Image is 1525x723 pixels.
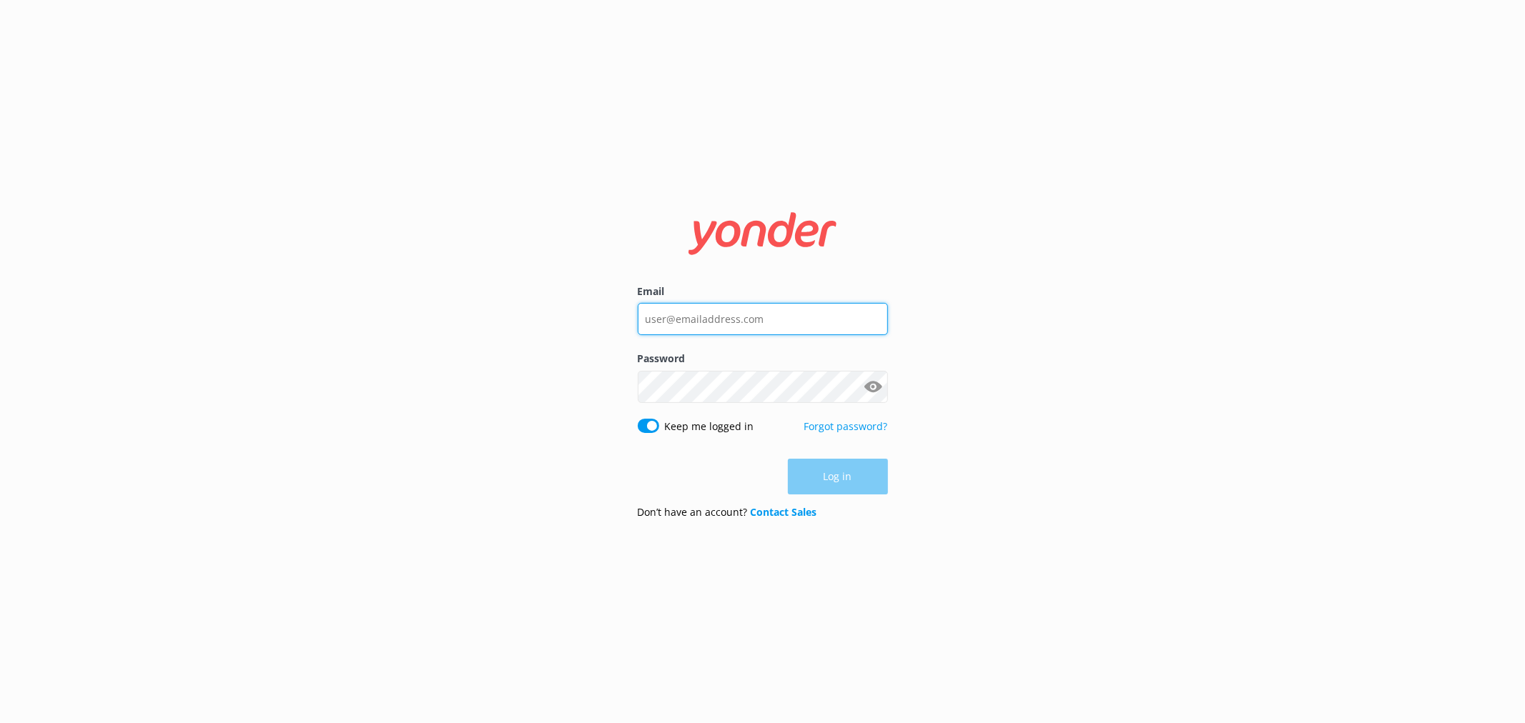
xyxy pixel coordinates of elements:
[638,303,888,335] input: user@emailaddress.com
[859,372,888,401] button: Show password
[638,284,888,299] label: Email
[804,419,888,433] a: Forgot password?
[665,419,754,434] label: Keep me logged in
[638,351,888,367] label: Password
[751,505,817,519] a: Contact Sales
[638,504,817,520] p: Don’t have an account?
